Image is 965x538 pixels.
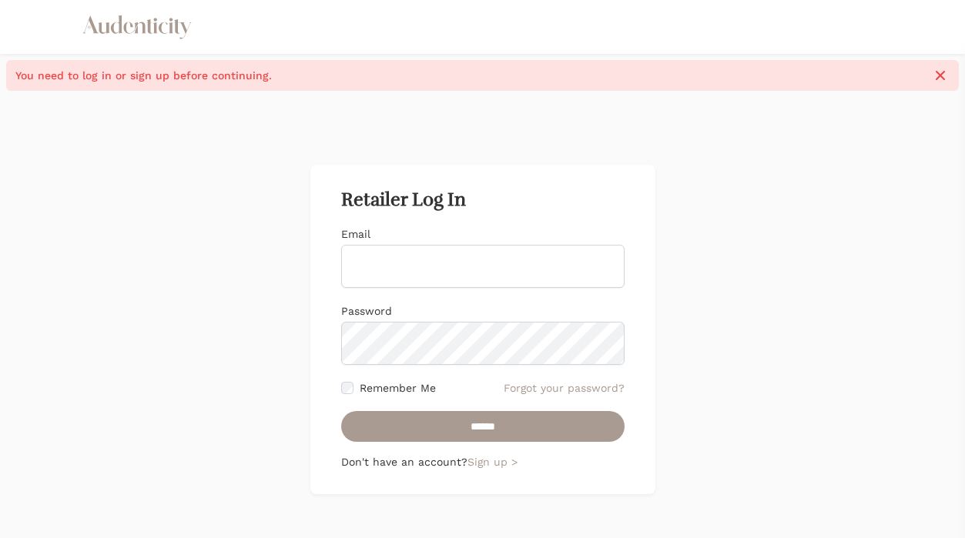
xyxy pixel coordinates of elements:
label: Remember Me [360,380,436,396]
a: Sign up > [467,456,518,468]
label: Email [341,228,370,240]
span: You need to log in or sign up before continuing. [15,68,923,83]
label: Password [341,305,392,317]
p: Don't have an account? [341,454,625,469]
h2: Retailer Log In [341,189,625,211]
a: Forgot your password? [504,380,625,396]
